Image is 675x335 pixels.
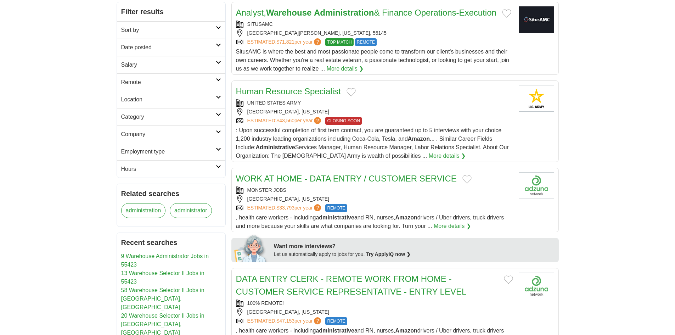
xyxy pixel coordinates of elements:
img: apply-iq-scientist.png [234,234,269,262]
div: [GEOGRAPHIC_DATA], [US_STATE] [236,195,513,203]
a: DATA ENTRY CLERK - REMOTE WORK FROM HOME - CUSTOMER SERVICE REPRESENTATIVE - ENTRY LEVEL [236,274,467,296]
button: Add to favorite jobs [347,88,356,96]
div: Want more interviews? [274,242,555,251]
a: ESTIMATED:$47,153per year? [247,317,323,325]
span: ? [314,317,321,324]
span: $47,153 [276,318,294,324]
span: ? [314,204,321,211]
span: REMOTE [355,38,377,46]
a: ESTIMATED:$71,821per year? [247,38,323,46]
strong: administrative [316,328,354,334]
a: More details ❯ [429,152,466,160]
strong: Administrative [256,144,295,150]
a: ESTIMATED:$33,793per year? [247,204,323,212]
span: TOP MATCH [325,38,353,46]
button: Add to favorite jobs [504,275,513,284]
strong: Warehouse [266,8,311,17]
div: [GEOGRAPHIC_DATA], [US_STATE] [236,108,513,116]
a: Date posted [117,39,225,56]
button: Add to favorite jobs [502,9,511,18]
strong: Administration [314,8,374,17]
a: Employment type [117,143,225,160]
img: United States Army logo [519,85,554,112]
span: : Upon successful completion of first term contract, you are guaranteed up to 5 interviews with y... [236,127,509,159]
a: WORK AT HOME - DATA ENTRY / CUSTOMER SERVICE [236,174,457,183]
a: 13 Warehouse Selector II Jobs in 55423 [121,270,204,285]
h2: Filter results [117,2,225,21]
img: Company logo [519,273,554,299]
div: Let us automatically apply to jobs for you. [274,251,555,258]
h2: Related searches [121,188,221,199]
h2: Company [121,130,216,139]
div: MONSTER JOBS [236,186,513,194]
a: Remote [117,73,225,91]
h2: Remote [121,78,216,86]
h2: Recent searches [121,237,221,248]
img: SitusAMC logo [519,6,554,33]
a: Analyst,Warehouse Administration& Finance Operations-Execution [236,8,496,17]
img: Company logo [519,172,554,199]
span: $43,560 [276,118,294,123]
span: REMOTE [325,204,347,212]
h2: Date posted [121,43,216,52]
span: REMOTE [325,317,347,325]
a: Hours [117,160,225,178]
a: administration [121,203,166,218]
h2: Location [121,95,216,104]
button: Add to favorite jobs [462,175,472,184]
div: [GEOGRAPHIC_DATA][PERSON_NAME], [US_STATE], 55145 [236,29,513,37]
a: Salary [117,56,225,73]
a: Category [117,108,225,125]
strong: Amazon [395,328,417,334]
span: SitusAMC is where the best and most passionate people come to transform our client's businesses a... [236,49,509,72]
h2: Employment type [121,147,216,156]
h2: Sort by [121,26,216,34]
strong: Amazon [408,136,430,142]
h2: Category [121,113,216,121]
a: More details ❯ [434,222,471,230]
a: 9 Warehouse Administrator Jobs in 55423 [121,253,209,268]
span: , health care workers - including and RN, nurses, drivers / Uber drivers, truck drivers and more ... [236,214,504,229]
span: $71,821 [276,39,294,45]
a: 58 Warehouse Selector II Jobs in [GEOGRAPHIC_DATA], [GEOGRAPHIC_DATA] [121,287,204,310]
a: Location [117,91,225,108]
a: ESTIMATED:$43,560per year? [247,117,323,125]
a: UNITED STATES ARMY [247,100,301,106]
a: Sort by [117,21,225,39]
a: administrator [170,203,212,218]
span: $33,793 [276,205,294,211]
a: Try ApplyIQ now ❯ [366,251,411,257]
h2: Hours [121,165,216,173]
div: [GEOGRAPHIC_DATA], [US_STATE] [236,308,513,316]
span: ? [314,117,321,124]
a: Human Resource Specialist [236,86,341,96]
a: SITUSAMC [247,21,273,27]
span: ? [314,38,321,45]
a: More details ❯ [327,65,364,73]
strong: administrative [316,214,354,220]
span: CLOSING SOON [325,117,362,125]
a: Company [117,125,225,143]
div: 100% REMOTE! [236,300,513,307]
h2: Salary [121,61,216,69]
strong: Amazon [395,214,417,220]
